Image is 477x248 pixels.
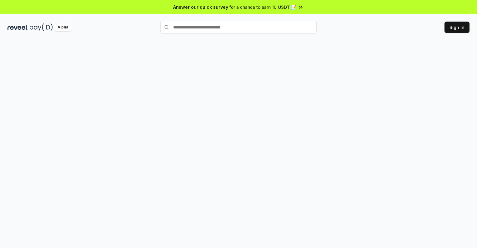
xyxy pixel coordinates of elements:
[444,22,469,33] button: Sign In
[229,4,296,10] span: for a chance to earn 10 USDT 📝
[173,4,228,10] span: Answer our quick survey
[8,23,28,31] img: reveel_dark
[30,23,53,31] img: pay_id
[54,23,72,31] div: Alpha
